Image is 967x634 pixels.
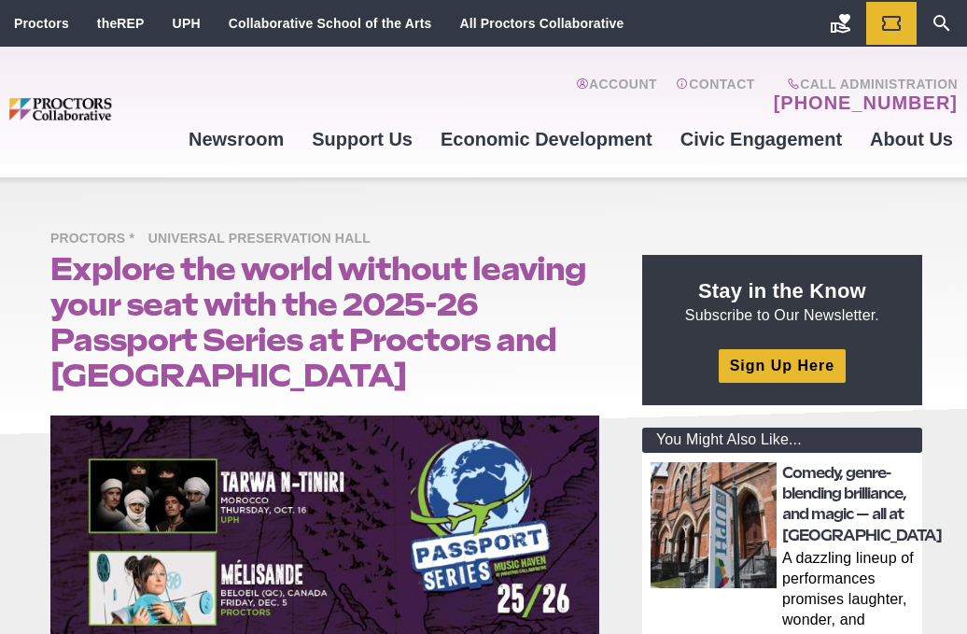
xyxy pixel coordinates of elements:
a: UPH [173,16,201,31]
a: Collaborative School of the Arts [229,16,432,31]
div: You Might Also Like... [642,428,922,453]
span: Universal Preservation Hall [148,228,380,251]
a: Search [917,2,967,45]
a: Support Us [298,114,427,164]
a: theREP [97,16,145,31]
a: Contact [676,77,755,114]
a: Civic Engagement [666,114,856,164]
span: Call Administration [768,77,958,92]
strong: Stay in the Know [698,279,866,303]
p: Subscribe to Our Newsletter. [665,277,900,326]
h1: Explore the world without leaving your seat with the 2025-26 Passport Series at Proctors and [GEO... [50,251,599,393]
a: All Proctors Collaborative [459,16,624,31]
a: Comedy, genre-blending brilliance, and magic — all at [GEOGRAPHIC_DATA] [782,464,942,544]
a: Universal Preservation Hall [148,230,380,246]
a: About Us [856,114,967,164]
a: Account [576,77,657,114]
a: Economic Development [427,114,666,164]
a: Proctors * [50,230,144,246]
span: Proctors * [50,228,144,251]
img: thumbnail: Comedy, genre-blending brilliance, and magic — all at Universal Preservation Hall [651,462,777,588]
img: Proctors logo [9,98,175,120]
a: Sign Up Here [719,349,846,382]
a: Newsroom [175,114,298,164]
a: [PHONE_NUMBER] [774,92,958,114]
a: Proctors [14,16,69,31]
